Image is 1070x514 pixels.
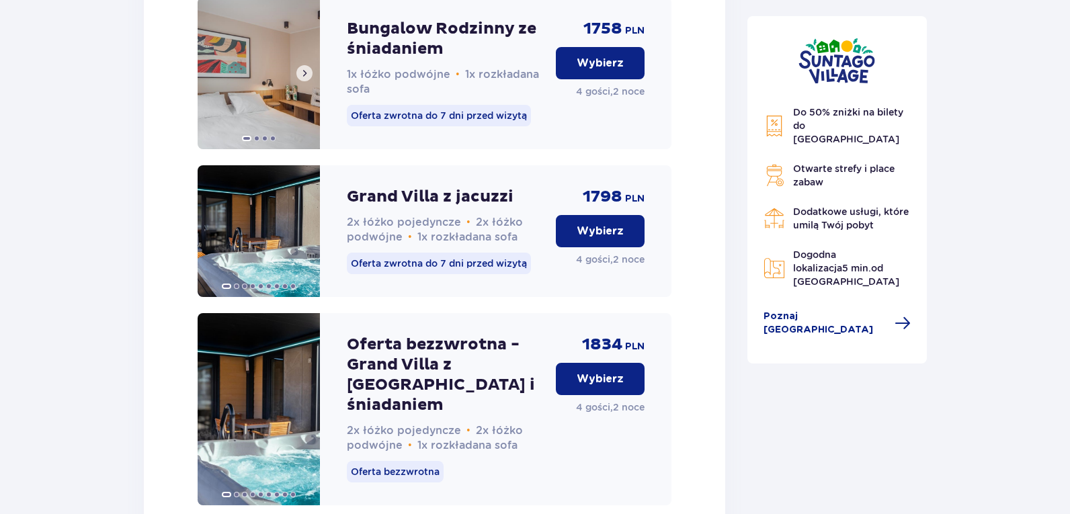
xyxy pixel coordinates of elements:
span: • [466,216,470,229]
span: PLN [625,192,645,206]
img: Discount Icon [764,115,785,137]
button: Wybierz [556,363,645,395]
p: Oferta zwrotna do 7 dni przed wizytą [347,253,531,274]
span: • [466,424,470,437]
p: 4 gości , 2 noce [576,400,645,414]
img: Suntago Village [798,38,875,84]
span: 5 min. [842,263,871,273]
img: Map Icon [764,257,785,279]
p: 4 gości , 2 noce [576,253,645,266]
p: Wybierz [577,56,624,71]
p: Wybierz [577,372,624,386]
p: Oferta bezzwrotna [347,461,444,482]
span: 1798 [583,187,622,207]
span: Do 50% zniżki na bilety do [GEOGRAPHIC_DATA] [793,107,903,144]
span: Dogodna lokalizacja od [GEOGRAPHIC_DATA] [793,249,899,287]
span: 1758 [583,19,622,39]
img: Restaurant Icon [764,208,785,229]
span: • [408,439,412,452]
span: 1x rozkładana sofa [417,230,518,243]
p: 4 gości , 2 noce [576,85,645,98]
a: Poznaj [GEOGRAPHIC_DATA] [764,310,911,337]
button: Wybierz [556,47,645,79]
span: Dodatkowe usługi, które umilą Twój pobyt [793,206,909,230]
img: Grand Villa z jacuzzi [198,165,320,297]
span: 1x rozkładana sofa [417,439,518,452]
img: Oferta bezzwrotna - Grand Villa z jacuzzi i śniadaniem [198,313,320,505]
img: Grill Icon [764,165,785,186]
span: Poznaj [GEOGRAPHIC_DATA] [764,310,887,337]
span: 2x łóżko pojedyncze [347,424,461,437]
span: 1x łóżko podwójne [347,68,450,81]
p: Oferta bezzwrotna - Grand Villa z [GEOGRAPHIC_DATA] i śniadaniem [347,335,545,415]
span: 1834 [582,335,622,355]
span: PLN [625,24,645,38]
span: • [408,230,412,244]
span: PLN [625,340,645,353]
span: 2x łóżko pojedyncze [347,216,461,228]
p: Bungalow Rodzinny ze śniadaniem [347,19,545,59]
p: Grand Villa z jacuzzi [347,187,513,207]
button: Wybierz [556,215,645,247]
span: • [456,68,460,81]
span: Otwarte strefy i place zabaw [793,163,895,187]
p: Wybierz [577,224,624,239]
p: Oferta zwrotna do 7 dni przed wizytą [347,105,531,126]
